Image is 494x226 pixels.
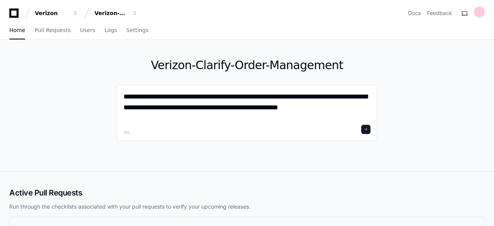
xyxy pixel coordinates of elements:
div: Verizon-Clarify-Order-Management [94,9,128,17]
a: Pull Requests [34,22,70,39]
span: Users [80,28,95,32]
button: Verizon-Clarify-Order-Management [91,6,141,20]
button: Verizon [32,6,81,20]
button: Feedback [427,9,452,17]
h1: Verizon-Clarify-Order-Management [117,58,377,72]
div: Verizon [35,9,68,17]
a: Users [80,22,95,39]
a: Docs [408,9,421,17]
a: Settings [126,22,148,39]
h2: Active Pull Requests [9,187,485,198]
span: Home [9,28,25,32]
span: Pull Requests [34,28,70,32]
p: Run through the checklists associated with your pull requests to verify your upcoming releases. [9,203,485,211]
span: Settings [126,28,148,32]
a: Home [9,22,25,39]
span: Logs [105,28,117,32]
a: Logs [105,22,117,39]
